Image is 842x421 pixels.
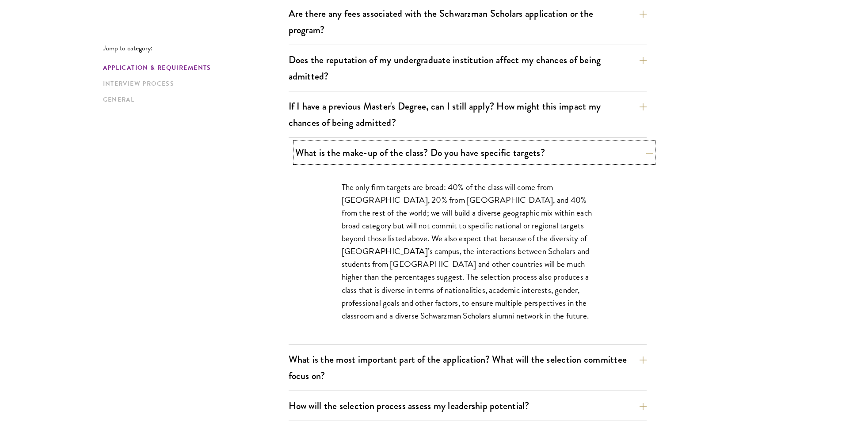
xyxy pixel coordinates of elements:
[289,396,647,416] button: How will the selection process assess my leadership potential?
[289,4,647,40] button: Are there any fees associated with the Schwarzman Scholars application or the program?
[342,181,594,322] p: The only firm targets are broad: 40% of the class will come from [GEOGRAPHIC_DATA], 20% from [GEO...
[103,63,283,72] a: Application & Requirements
[295,143,653,163] button: What is the make-up of the class? Do you have specific targets?
[103,95,283,104] a: General
[289,50,647,86] button: Does the reputation of my undergraduate institution affect my chances of being admitted?
[103,44,289,52] p: Jump to category:
[289,349,647,386] button: What is the most important part of the application? What will the selection committee focus on?
[103,79,283,88] a: Interview Process
[289,96,647,133] button: If I have a previous Master's Degree, can I still apply? How might this impact my chances of bein...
